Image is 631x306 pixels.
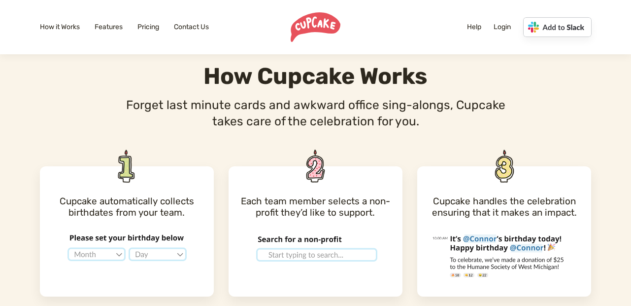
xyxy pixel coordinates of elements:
a: Contact Us [174,22,209,32]
h3: Cupcake handles the celebration ensuring that it makes an impact. [430,195,579,219]
img: 2.png [305,149,326,183]
a: Help [467,22,481,32]
h3: Cupcake automatically collects birthdates from your team. [52,195,201,219]
a: Login [494,22,511,32]
img: 1.png [118,149,135,183]
iframe: Drift Widget Chat Controller [442,235,619,294]
h3: Each team member selects a non-profit they’d like to support. [241,195,390,219]
img: cupcake logo [291,12,340,42]
a: Add to Slack [523,17,592,37]
a: Features [95,22,123,32]
img: nonprofit-search.png [241,226,390,268]
a: How it Works [40,22,80,32]
a: Pricing [137,22,159,32]
img: donation-mockup.png [430,226,579,284]
p: Forget last minute cards and awkward office sing-alongs, Cupcake takes care of the celebration fo... [119,97,513,129]
img: birthday-fields.png [52,226,201,268]
img: 3.png [494,149,515,183]
span: How Cupcake Works [203,63,428,90]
